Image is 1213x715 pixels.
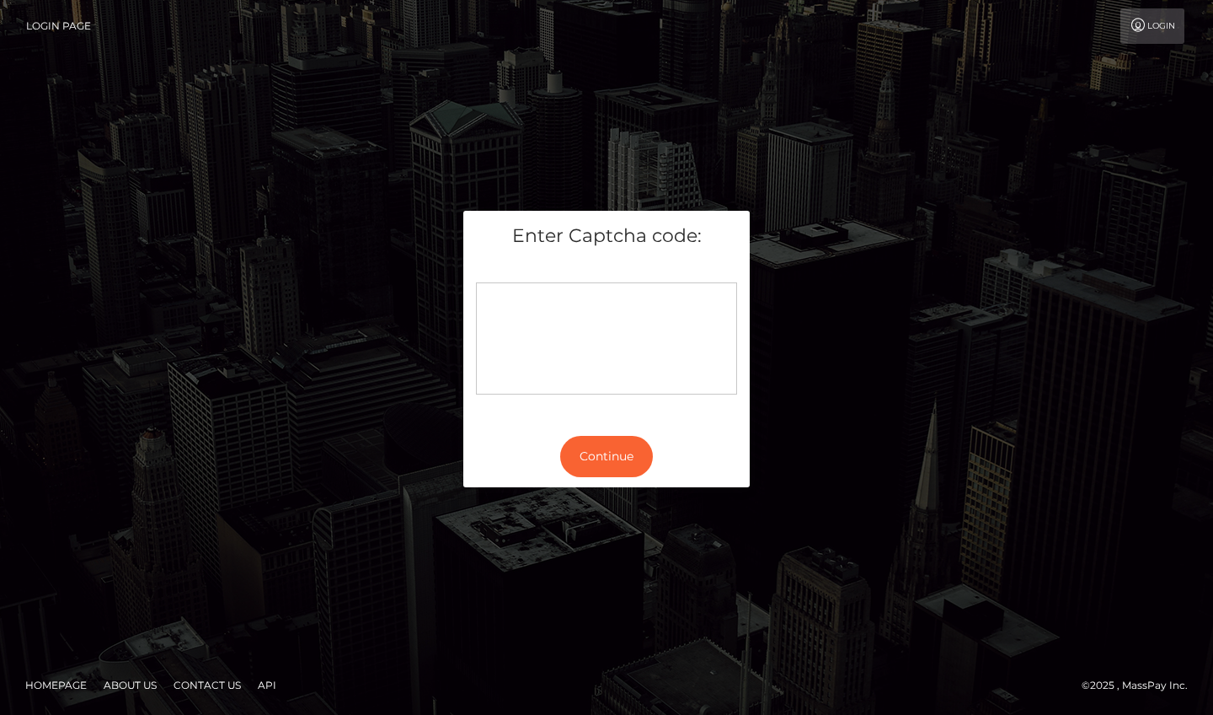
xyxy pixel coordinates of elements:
[560,436,653,477] button: Continue
[251,672,283,698] a: API
[19,672,94,698] a: Homepage
[167,672,248,698] a: Contact Us
[26,8,91,44] a: Login Page
[1082,676,1200,695] div: © 2025 , MassPay Inc.
[97,672,163,698] a: About Us
[476,223,737,250] h5: Enter Captcha code:
[476,282,737,395] div: Captcha widget loading...
[1120,8,1184,44] a: Login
